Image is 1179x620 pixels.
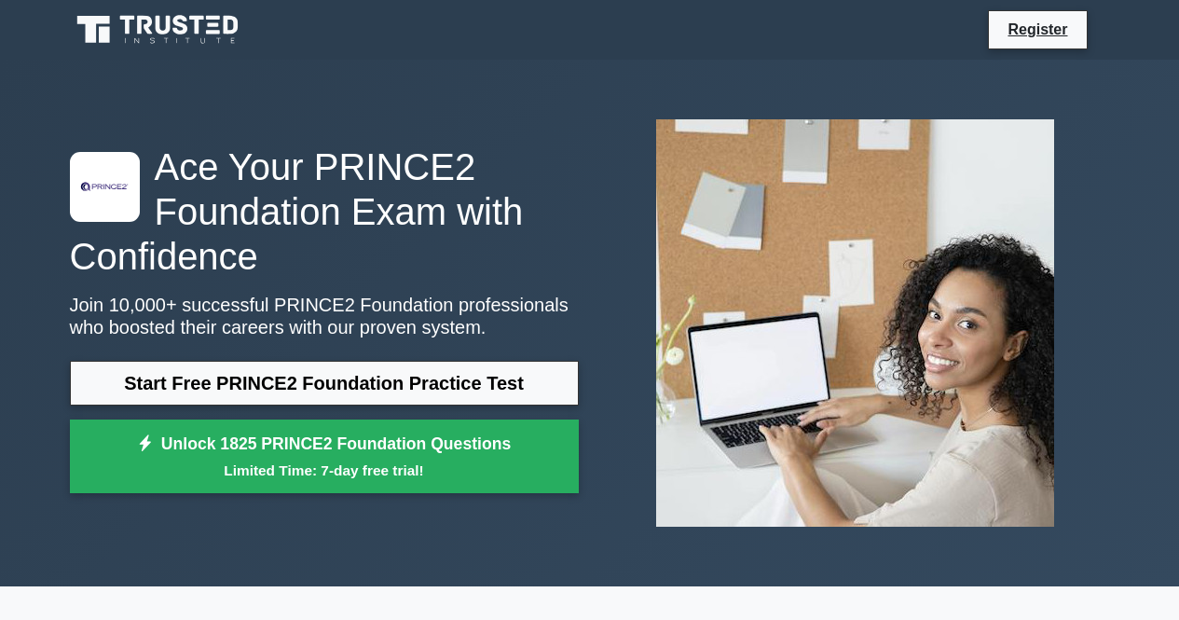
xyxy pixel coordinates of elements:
[70,361,579,406] a: Start Free PRINCE2 Foundation Practice Test
[70,294,579,338] p: Join 10,000+ successful PRINCE2 Foundation professionals who boosted their careers with our prove...
[93,460,555,481] small: Limited Time: 7-day free trial!
[996,18,1078,41] a: Register
[70,420,579,494] a: Unlock 1825 PRINCE2 Foundation QuestionsLimited Time: 7-day free trial!
[70,145,579,279] h1: Ace Your PRINCE2 Foundation Exam with Confidence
